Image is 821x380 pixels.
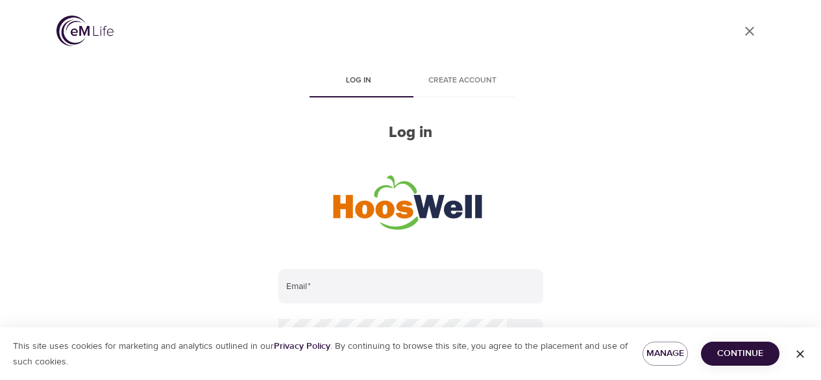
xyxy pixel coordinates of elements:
[278,123,543,142] h2: Log in
[56,16,114,46] img: logo
[734,16,765,47] a: close
[711,346,769,362] span: Continue
[274,340,330,352] a: Privacy Policy
[315,74,403,88] span: Log in
[643,342,688,366] button: Manage
[653,346,678,362] span: Manage
[330,168,492,233] img: HoosWell-Logo-2.19%20500X200%20px.png
[701,342,779,366] button: Continue
[278,66,543,97] div: disabled tabs example
[419,74,507,88] span: Create account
